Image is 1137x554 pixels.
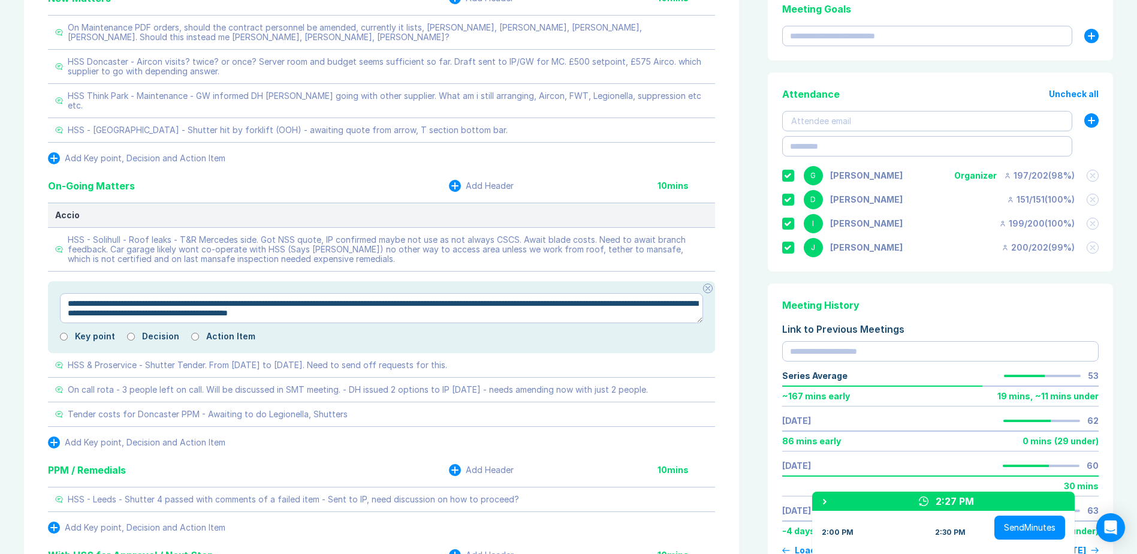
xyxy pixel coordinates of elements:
div: HSS & Proservice - Shutter Tender. From [DATE] to [DATE]. Need to send off requests for this. [68,360,447,370]
button: SendMinutes [994,516,1065,540]
a: [DATE] [782,506,811,516]
div: HSS - [GEOGRAPHIC_DATA] - Shutter hit by forklift (OOH) - awaiting quote from arrow, T section bo... [68,125,508,135]
label: Key point [75,332,115,341]
div: Add Key point, Decision and Action Item [65,438,225,447]
div: Tender costs for Doncaster PPM - Awaiting to do Legionella, Shutters [68,410,348,419]
div: Attendance [782,87,840,101]
div: Add Header [466,181,514,191]
div: HSS - Leeds - Shutter 4 passed with comments of a failed item - Sent to IP, need discussion on ho... [68,495,519,504]
div: 10 mins [658,181,715,191]
div: 197 / 202 ( 98 %) [1004,171,1075,180]
div: ( 29 under ) [1054,526,1099,536]
div: -4 days early [782,526,839,536]
label: Action Item [206,332,255,341]
div: 63 [1087,506,1099,516]
div: David Hayter [830,195,903,204]
button: Add Key point, Decision and Action Item [48,436,225,448]
div: Iain Parnell [830,219,903,228]
button: Add Header [449,464,514,476]
button: Add Header [449,180,514,192]
div: Add Key point, Decision and Action Item [65,523,225,532]
div: ~ 167 mins early [782,392,850,401]
div: 151 / 151 ( 100 %) [1007,195,1075,204]
div: Meeting History [782,298,1099,312]
div: 10 mins [658,465,715,475]
div: 199 / 200 ( 100 %) [999,219,1075,228]
div: Jonny Welbourn [830,243,903,252]
div: 2:30 PM [935,528,966,537]
div: HSS Think Park - Maintenance - GW informed DH [PERSON_NAME] going with other supplier. What am i ... [68,91,708,110]
div: 86 mins early [782,436,841,446]
div: 30 mins [1064,481,1099,491]
a: [DATE] [782,416,811,426]
a: [DATE] [782,461,811,471]
div: D [804,190,823,209]
div: Gemma White [830,171,903,180]
div: I [804,214,823,233]
div: Open Intercom Messenger [1096,513,1125,542]
div: Add Key point, Decision and Action Item [65,153,225,163]
button: Uncheck all [1049,89,1099,99]
div: HSS - Solihull - Roof leaks - T&R Mercedes side. Got NSS quote, IP confirmed maybe not use as not... [68,235,708,264]
div: 2:00 PM [822,528,853,537]
div: HSS Doncaster - Aircon visits? twice? or once? Server room and budget seems sufficient so far. Dr... [68,57,708,76]
div: Add Header [466,465,514,475]
label: Decision [142,332,179,341]
div: J [804,238,823,257]
button: Add Key point, Decision and Action Item [48,152,225,164]
div: PPM / Remedials [48,463,126,477]
div: 200 / 202 ( 99 %) [1002,243,1075,252]
div: 2:27 PM [936,494,974,508]
div: On call rota - 3 people left on call. Will be discussed in SMT meeting. - DH issued 2 options to ... [68,385,648,395]
div: On Maintenance PDF orders, should the contract personnel be amended, currently it lists, [PERSON_... [68,23,708,42]
div: ( 29 under ) [1054,436,1099,446]
div: Accio [55,210,708,220]
div: On-Going Matters [48,179,135,193]
div: Link to Previous Meetings [782,322,1099,336]
div: Meeting Goals [782,2,1099,16]
div: 62 [1087,416,1099,426]
div: 60 [1087,461,1099,471]
div: 53 [1088,371,1099,381]
button: Add Key point, Decision and Action Item [48,522,225,534]
div: Series Average [782,371,848,381]
div: 0 mins [1023,436,1052,446]
div: 19 mins , ~ 11 mins under [997,392,1099,401]
div: G [804,166,823,185]
div: Organizer [954,171,997,180]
